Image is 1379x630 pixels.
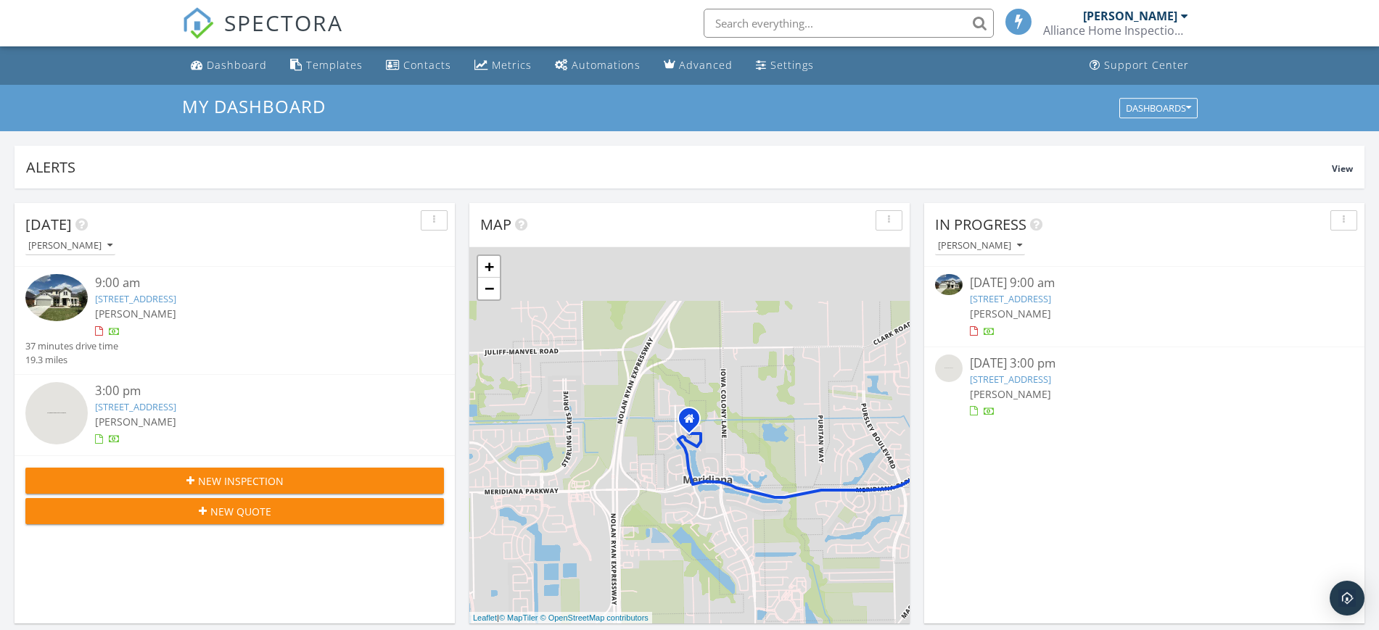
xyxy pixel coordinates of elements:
[935,236,1025,256] button: [PERSON_NAME]
[970,373,1051,386] a: [STREET_ADDRESS]
[480,215,511,234] span: Map
[182,94,326,118] span: My Dashboard
[1119,98,1198,118] button: Dashboards
[25,382,444,448] a: 3:00 pm [STREET_ADDRESS] [PERSON_NAME]
[95,292,176,305] a: [STREET_ADDRESS]
[26,157,1332,177] div: Alerts
[1332,162,1353,175] span: View
[198,473,284,489] span: New Inspection
[25,236,115,256] button: [PERSON_NAME]
[935,215,1026,234] span: In Progress
[25,353,118,367] div: 19.3 miles
[938,241,1022,251] div: [PERSON_NAME]
[95,400,176,413] a: [STREET_ADDRESS]
[970,355,1319,373] div: [DATE] 3:00 pm
[1043,23,1188,38] div: Alliance Home Inspections LLC
[970,292,1051,305] a: [STREET_ADDRESS]
[970,387,1051,401] span: [PERSON_NAME]
[182,20,343,50] a: SPECTORA
[25,498,444,524] button: New Quote
[473,613,497,622] a: Leaflet
[25,274,88,321] img: 9463792%2Freports%2F87d79cff-833e-408f-aaab-66082e611e16%2Fcover_photos%2FBtQdGY7jaF28vMHK3LbD%2F...
[750,52,820,79] a: Settings
[469,52,538,79] a: Metrics
[658,52,738,79] a: Advanced
[207,58,267,72] div: Dashboard
[95,307,176,320] span: [PERSON_NAME]
[689,418,698,427] div: 3606 Lister Dr , Rosharon TX 77583
[1104,58,1189,72] div: Support Center
[499,613,538,622] a: © MapTiler
[469,612,652,624] div: |
[380,52,457,79] a: Contacts
[935,274,963,295] img: 9463792%2Freports%2F87d79cff-833e-408f-aaab-66082e611e16%2Fcover_photos%2FBtQdGY7jaF28vMHK3LbD%2F...
[25,274,444,367] a: 9:00 am [STREET_ADDRESS] [PERSON_NAME] 37 minutes drive time 19.3 miles
[970,307,1051,320] span: [PERSON_NAME]
[182,7,214,39] img: The Best Home Inspection Software - Spectora
[1084,52,1195,79] a: Support Center
[679,58,733,72] div: Advanced
[935,274,1354,339] a: [DATE] 9:00 am [STREET_ADDRESS] [PERSON_NAME]
[28,241,112,251] div: [PERSON_NAME]
[95,382,409,400] div: 3:00 pm
[1083,9,1177,23] div: [PERSON_NAME]
[1126,103,1191,113] div: Dashboards
[306,58,363,72] div: Templates
[95,415,176,428] span: [PERSON_NAME]
[224,7,343,38] span: SPECTORA
[549,52,646,79] a: Automations (Basic)
[770,58,814,72] div: Settings
[403,58,451,72] div: Contacts
[95,274,409,292] div: 9:00 am
[25,468,444,494] button: New Inspection
[540,613,649,622] a: © OpenStreetMap contributors
[478,278,500,299] a: Zoom out
[572,58,641,72] div: Automations
[935,355,963,382] img: streetview
[25,215,72,234] span: [DATE]
[704,9,994,38] input: Search everything...
[1330,581,1364,616] div: Open Intercom Messenger
[25,382,88,444] img: streetview
[478,256,500,278] a: Zoom in
[492,58,532,72] div: Metrics
[25,339,118,353] div: 37 minutes drive time
[935,355,1354,419] a: [DATE] 3:00 pm [STREET_ADDRESS] [PERSON_NAME]
[185,52,273,79] a: Dashboard
[284,52,369,79] a: Templates
[970,274,1319,292] div: [DATE] 9:00 am
[210,504,271,519] span: New Quote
